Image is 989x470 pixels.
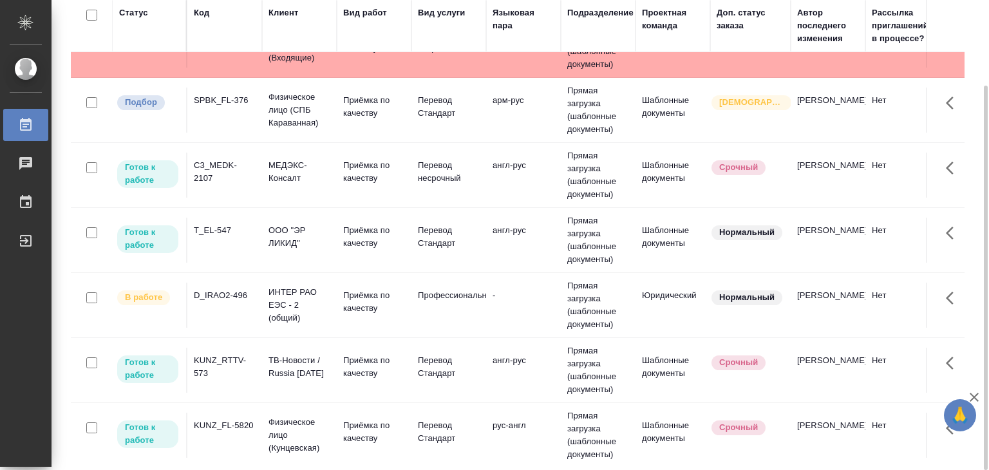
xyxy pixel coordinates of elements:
[493,6,554,32] div: Языковая пара
[938,348,969,379] button: Здесь прячутся важные кнопки
[561,78,636,142] td: Прямая загрузка (шаблонные документы)
[194,419,256,432] div: KUNZ_FL-5820
[116,159,180,189] div: Исполнитель может приступить к работе
[486,283,561,328] td: -
[719,421,758,434] p: Срочный
[717,6,784,32] div: Доп. статус заказа
[719,161,758,174] p: Срочный
[418,289,480,302] p: Профессиональный
[865,153,940,198] td: Нет
[636,153,710,198] td: Шаблонные документы
[865,218,940,263] td: Нет
[418,6,466,19] div: Вид услуги
[791,283,865,328] td: [PERSON_NAME]
[486,413,561,458] td: рус-англ
[486,348,561,393] td: англ-рус
[194,94,256,107] div: SPBK_FL-376
[938,218,969,249] button: Здесь прячутся важные кнопки
[938,88,969,118] button: Здесь прячутся важные кнопки
[561,143,636,207] td: Прямая загрузка (шаблонные документы)
[636,218,710,263] td: Шаблонные документы
[268,6,298,19] div: Клиент
[119,6,148,19] div: Статус
[865,348,940,393] td: Нет
[865,283,940,328] td: Нет
[791,153,865,198] td: [PERSON_NAME]
[642,6,704,32] div: Проектная команда
[719,96,784,109] p: [DEMOGRAPHIC_DATA]
[636,283,710,328] td: Юридический
[872,6,934,45] div: Рассылка приглашений в процессе?
[938,413,969,444] button: Здесь прячутся важные кнопки
[791,88,865,133] td: [PERSON_NAME]
[636,348,710,393] td: Шаблонные документы
[125,96,157,109] p: Подбор
[125,291,162,304] p: В работе
[343,419,405,445] p: Приёмка по качеству
[865,413,940,458] td: Нет
[343,289,405,315] p: Приёмка по качеству
[268,91,330,129] p: Физическое лицо (СПБ Караванная)
[561,208,636,272] td: Прямая загрузка (шаблонные документы)
[791,413,865,458] td: [PERSON_NAME]
[561,403,636,467] td: Прямая загрузка (шаблонные документы)
[719,226,775,239] p: Нормальный
[194,224,256,237] div: T_EL-547
[418,224,480,250] p: Перевод Стандарт
[418,354,480,380] p: Перевод Стандарт
[194,354,256,380] div: KUNZ_RTTV-573
[486,153,561,198] td: англ-рус
[343,224,405,250] p: Приёмка по качеству
[194,289,256,302] div: D_IRAO2-496
[797,6,859,45] div: Автор последнего изменения
[125,161,171,187] p: Готов к работе
[116,289,180,306] div: Исполнитель выполняет работу
[791,218,865,263] td: [PERSON_NAME]
[486,88,561,133] td: арм-рус
[116,224,180,254] div: Исполнитель может приступить к работе
[268,354,330,380] p: ТВ-Новости / Russia [DATE]
[194,159,256,185] div: C3_MEDK-2107
[636,413,710,458] td: Шаблонные документы
[949,402,971,429] span: 🙏
[561,338,636,402] td: Прямая загрузка (шаблонные документы)
[791,348,865,393] td: [PERSON_NAME]
[268,159,330,185] p: МЕДЭКС-Консалт
[719,356,758,369] p: Срочный
[194,6,209,19] div: Код
[116,419,180,449] div: Исполнитель может приступить к работе
[125,421,171,447] p: Готов к работе
[938,283,969,314] button: Здесь прячутся важные кнопки
[343,159,405,185] p: Приёмка по качеству
[418,419,480,445] p: Перевод Стандарт
[561,273,636,337] td: Прямая загрузка (шаблонные документы)
[944,399,976,431] button: 🙏
[268,286,330,324] p: ИНТЕР РАО ЕЭС - 2 (общий)
[418,94,480,120] p: Перевод Стандарт
[125,356,171,382] p: Готов к работе
[125,226,171,252] p: Готов к работе
[343,94,405,120] p: Приёмка по качеству
[719,291,775,304] p: Нормальный
[343,6,387,19] div: Вид работ
[486,218,561,263] td: англ-рус
[268,416,330,455] p: Физическое лицо (Кунцевская)
[865,88,940,133] td: Нет
[567,6,634,19] div: Подразделение
[116,354,180,384] div: Исполнитель может приступить к работе
[636,88,710,133] td: Шаблонные документы
[116,94,180,111] div: Можно подбирать исполнителей
[343,354,405,380] p: Приёмка по качеству
[938,153,969,183] button: Здесь прячутся важные кнопки
[268,224,330,250] p: ООО "ЭР ЛИКИД"
[418,159,480,185] p: Перевод несрочный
